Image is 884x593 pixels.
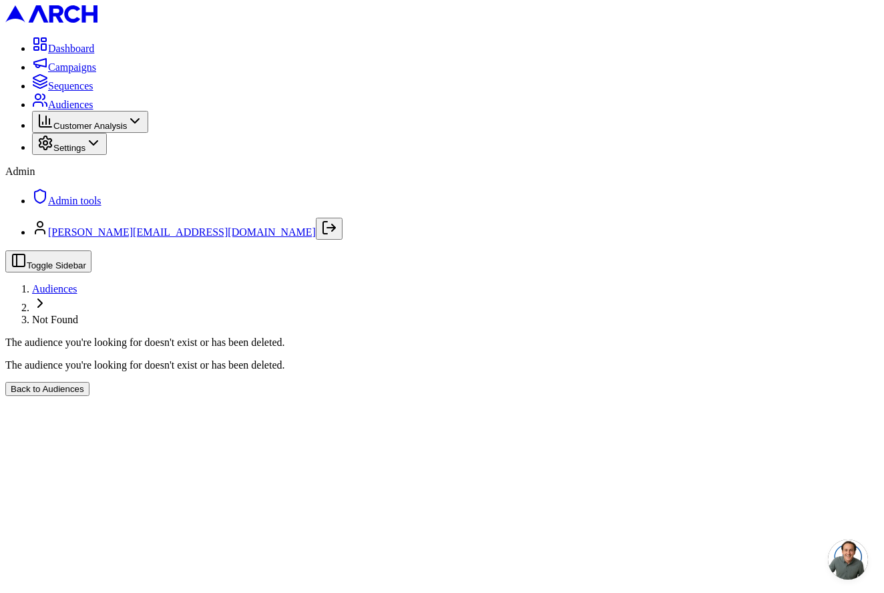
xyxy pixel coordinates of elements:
a: Audiences [32,283,77,294]
div: The audience you're looking for doesn't exist or has been deleted. [5,337,879,349]
span: Toggle Sidebar [27,260,86,270]
a: Dashboard [32,43,94,54]
span: Audiences [48,99,93,110]
a: Campaigns [32,61,96,73]
span: Sequences [48,80,93,91]
button: Toggle Sidebar [5,250,91,272]
p: The audience you're looking for doesn't exist or has been deleted. [5,359,879,371]
div: Admin [5,166,879,178]
span: Admin tools [48,195,101,206]
span: Dashboard [48,43,94,54]
a: Audiences [32,99,93,110]
button: Back to Audiences [5,382,89,396]
a: Sequences [32,80,93,91]
nav: breadcrumb [5,283,879,326]
span: Settings [53,143,85,153]
a: Admin tools [32,195,101,206]
button: Customer Analysis [32,111,148,133]
a: [PERSON_NAME][EMAIL_ADDRESS][DOMAIN_NAME] [48,226,316,238]
span: Campaigns [48,61,96,73]
button: Settings [32,133,107,155]
span: Customer Analysis [53,121,127,131]
span: Not Found [32,314,78,325]
button: Log out [316,218,343,240]
a: Open chat [828,540,868,580]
